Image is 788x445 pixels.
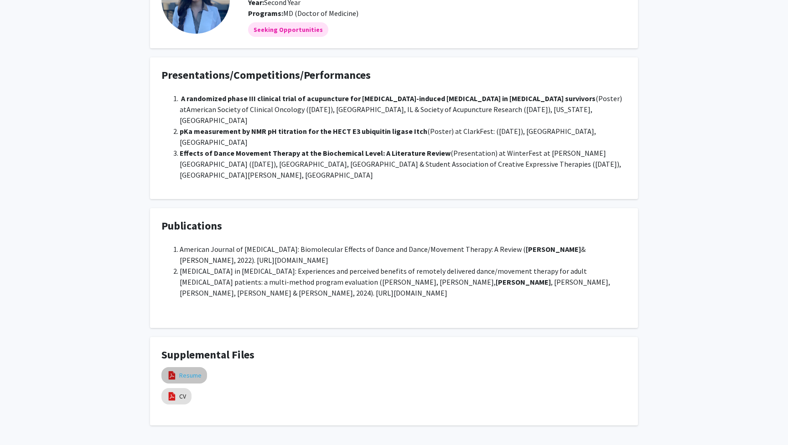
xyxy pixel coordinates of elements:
[161,220,627,233] h4: Publications
[180,244,627,266] li: American Journal of [MEDICAL_DATA]: Biomolecular Effects of Dance and Dance/Movement Therapy: A R...
[180,93,627,126] li: American Society of Clinical Oncology ([DATE]), [GEOGRAPHIC_DATA], IL & Society of Acupuncture Re...
[180,94,622,114] span: (Poster) at
[167,370,177,380] img: pdf_icon.png
[248,22,328,37] mat-chip: Seeking Opportunities
[181,94,596,103] strong: A randomized phase III clinical trial of acupuncture for [MEDICAL_DATA]-induced [MEDICAL_DATA] in...
[179,371,202,380] a: Resume
[180,126,627,148] li: (Poster) at ClarkFest: ([DATE]), [GEOGRAPHIC_DATA], [GEOGRAPHIC_DATA]
[161,348,627,362] h4: Supplemental Files
[7,404,39,438] iframe: Chat
[283,9,358,18] span: MD (Doctor of Medicine)
[526,245,581,254] strong: [PERSON_NAME]
[180,266,627,298] li: [MEDICAL_DATA] in [MEDICAL_DATA]: Experiences and perceived benefits of remotely delivered dance/...
[167,391,177,401] img: pdf_icon.png
[180,148,627,180] li: (Presentation) at WinterFest at [PERSON_NAME][GEOGRAPHIC_DATA] ([DATE]), [GEOGRAPHIC_DATA], [GEOG...
[180,127,427,136] strong: pKa measurement by NMR pH titration for the HECT E3 ubiquitin ligase Itch
[179,392,186,401] a: CV
[496,277,551,286] strong: [PERSON_NAME]
[248,9,283,18] b: Programs:
[180,148,451,158] strong: Effects of Dance Movement Therapy at the Biochemical Level: A Literature Review
[161,69,627,82] h4: Presentations/Competitions/Performances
